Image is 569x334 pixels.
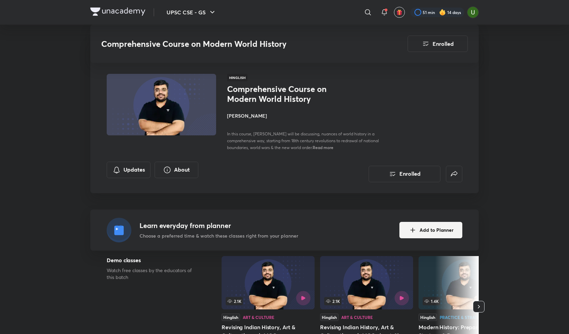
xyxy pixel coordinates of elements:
button: Add to Planner [399,222,462,238]
span: In this course, [PERSON_NAME] will be discussing, nuances of world history in a comprehensive way... [227,131,379,150]
p: Choose a preferred time & watch these classes right from your planner [140,232,298,239]
h4: Learn everyday from planner [140,221,298,231]
button: Updates [107,162,150,178]
div: Hinglish [419,313,437,321]
span: 2.1K [324,297,341,305]
img: Aishwary Kumar [467,6,479,18]
div: Art & Culture [341,315,373,319]
button: About [155,162,198,178]
div: Art & Culture [243,315,274,319]
button: UPSC CSE - GS [162,5,221,19]
img: streak [439,9,446,16]
img: Thumbnail [106,73,217,136]
div: Hinglish [320,313,339,321]
h3: Comprehensive Course on Modern World History [101,39,369,49]
img: avatar [396,9,402,15]
h5: Demo classes [107,256,200,264]
h4: [PERSON_NAME] [227,112,380,119]
button: Enrolled [408,36,468,52]
h1: Comprehensive Course on Modern World History [227,84,339,104]
img: Company Logo [90,8,145,16]
span: 1.4K [423,297,440,305]
span: 2.1K [226,297,243,305]
div: Hinglish [222,313,240,321]
button: Enrolled [369,166,440,182]
a: Company Logo [90,8,145,17]
button: false [446,166,462,182]
span: Read more [313,145,333,150]
span: Hinglish [227,74,248,81]
p: Watch free classes by the educators of this batch [107,267,200,281]
button: avatar [394,7,405,18]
